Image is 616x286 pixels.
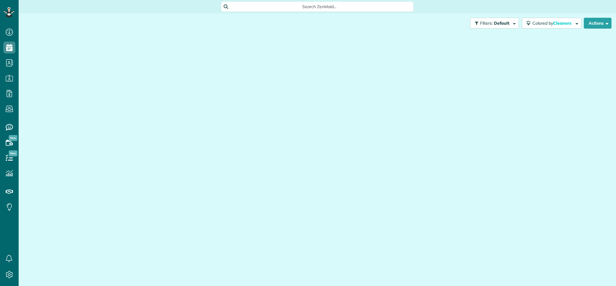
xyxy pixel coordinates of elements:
[553,20,572,26] span: Cleaners
[9,150,17,156] span: New
[480,20,493,26] span: Filters:
[9,135,17,141] span: New
[522,18,581,29] button: Colored byCleaners
[532,20,574,26] span: Colored by
[584,18,611,29] button: Actions
[467,18,519,29] a: Filters: Default
[494,20,510,26] span: Default
[470,18,519,29] button: Filters: Default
